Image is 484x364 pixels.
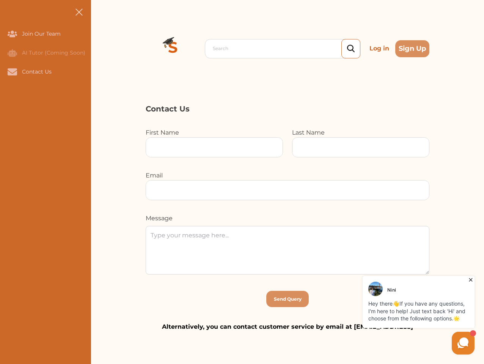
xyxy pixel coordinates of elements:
[146,21,200,76] img: Logo
[361,274,476,356] iframe: HelpCrunch
[266,291,309,307] button: [object Object]
[146,215,173,222] label: Message
[146,172,163,179] label: Email
[395,40,429,57] button: Sign Up
[146,103,429,115] p: Contact Us
[146,129,179,136] label: First Name
[146,322,429,331] p: Alternatively, you can contact customer service by email at [EMAIL_ADDRESS]
[292,129,325,136] label: Last Name
[347,45,355,53] img: search_icon
[274,296,302,303] p: Send Query
[366,41,392,56] p: Log in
